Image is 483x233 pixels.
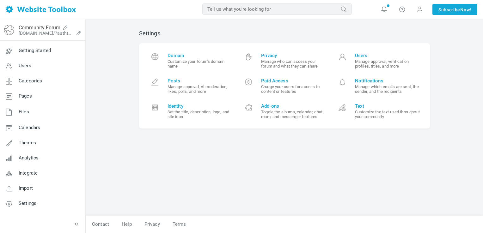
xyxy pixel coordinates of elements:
[381,6,387,12] i: Notifications
[115,219,138,230] a: Help
[168,84,233,94] small: Manage approval, AI moderation, likes, polls, and more
[417,6,423,12] span: Account
[144,73,238,99] a: Posts Manage approval, AI moderation, likes, polls, and more
[73,221,80,227] a: Toggle the menu
[261,78,327,84] span: Paid Access
[144,48,238,73] a: Domain Customize your forum's domain name
[432,4,477,15] a: SubscribeNow!
[86,219,115,230] a: Contact
[19,48,51,53] span: Getting Started
[331,99,425,124] a: Text Customize the text used throughout your community
[261,110,327,119] small: Toggle the albums, calendar, chat room, and messenger features
[168,103,233,109] span: Identity
[19,155,39,161] span: Analytics
[19,31,74,36] a: [DOMAIN_NAME]/?authtoken=5a086cf2c49602a694f91fb916f85523&rememberMe=1
[138,219,166,230] a: Privacy
[139,30,430,37] h2: Settings
[237,99,331,124] a: Add-ons Toggle the albums, calendar, chat room, and messenger features
[6,6,76,13] img: Home
[19,185,33,191] span: Import
[168,110,233,119] small: Set the title, description, logo, and site icon
[261,103,327,109] span: Add-ons
[19,93,32,99] span: Pages
[19,170,38,176] span: Integrate
[399,6,405,12] i: Help
[237,73,331,99] a: Paid Access Charge your users for access to content or features
[19,25,60,31] a: Community Forum
[355,110,420,119] small: Customize the text used throughout your community
[237,48,331,73] a: Privacy Manage who can access your forum and what they can share
[355,103,420,109] span: Text
[261,84,327,94] small: Charge your users for access to content or features
[261,59,327,69] small: Manage who can access your forum and what they can share
[355,53,420,58] span: Users
[261,53,327,58] span: Privacy
[19,200,36,206] span: Settings
[19,125,40,130] span: Calendars
[355,78,420,84] span: Notifications
[19,140,36,146] span: Themes
[168,59,233,69] small: Customize your forum's domain name
[4,25,14,35] img: globe-icon.png
[460,6,471,13] span: Now!
[166,219,193,230] a: Terms
[19,78,42,84] span: Categories
[168,78,233,84] span: Posts
[331,73,425,99] a: Notifications Manage which emails are sent, the sender, and the recipients
[144,99,238,124] a: Identity Set the title, description, logo, and site icon
[331,48,425,73] a: Users Manage approval, verification, profiles, titles, and more
[19,109,29,115] span: Files
[168,53,233,58] span: Domain
[202,3,352,15] input: Tell us what you're looking for
[355,84,420,94] small: Manage which emails are sent, the sender, and the recipients
[19,63,31,69] span: Users
[355,59,420,69] small: Manage approval, verification, profiles, titles, and more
